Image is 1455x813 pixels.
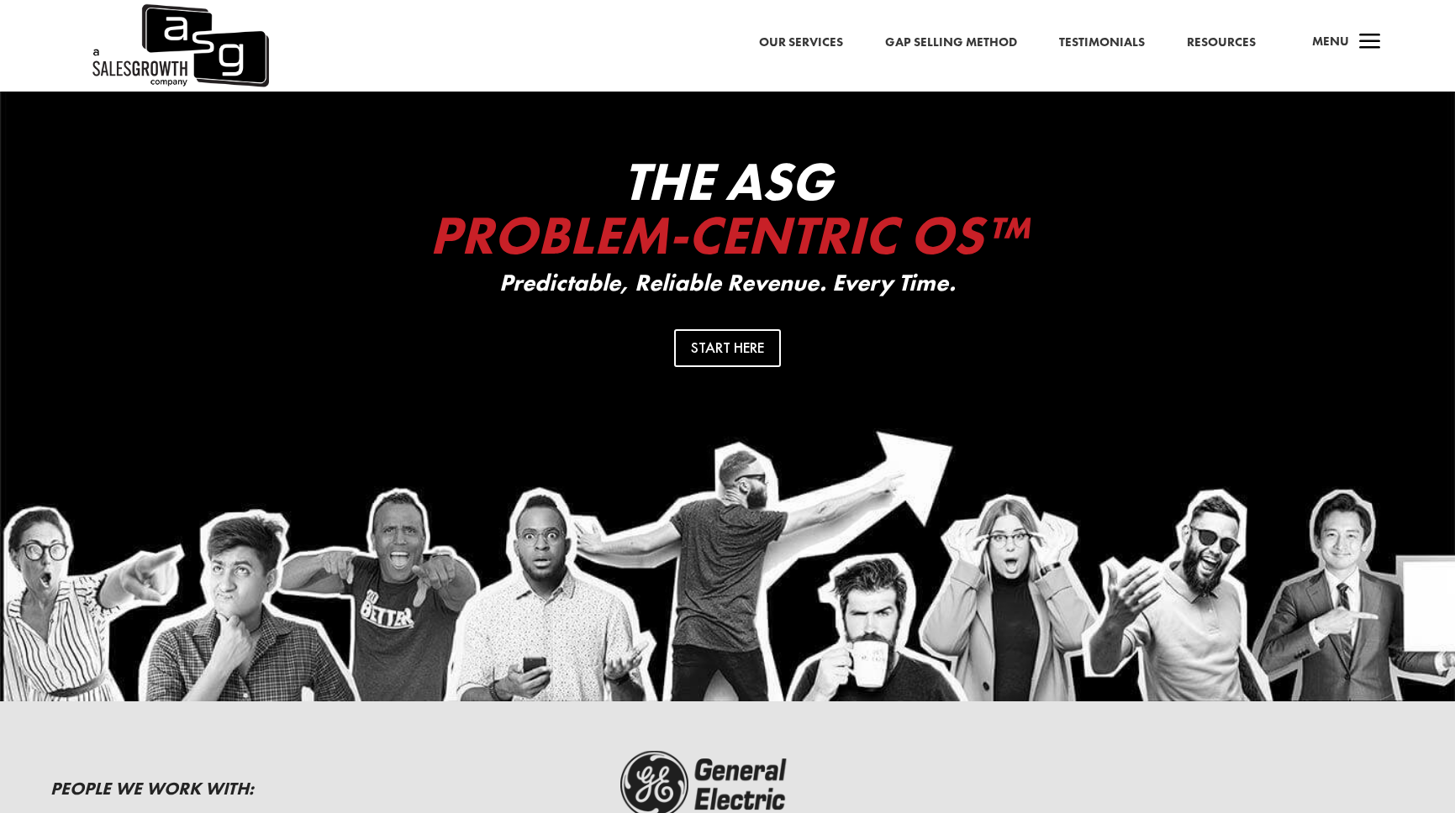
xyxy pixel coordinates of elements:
span: Problem-Centric OS™ [430,201,1026,270]
a: Resources [1187,32,1256,54]
p: Predictable, Reliable Revenue. Every Time. [392,270,1064,296]
span: Menu [1312,33,1349,50]
a: Our Services [759,32,843,54]
h2: The ASG [392,155,1064,270]
a: Gap Selling Method [885,32,1017,54]
span: a [1353,26,1387,60]
a: Testimonials [1059,32,1145,54]
a: Start Here [674,329,781,367]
